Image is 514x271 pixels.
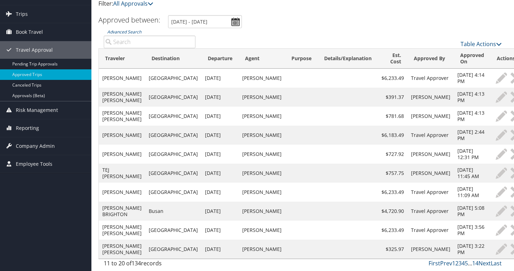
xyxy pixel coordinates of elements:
[496,130,507,141] img: ta-modify-inactive.png
[239,107,285,126] td: [PERSON_NAME]
[239,145,285,164] td: [PERSON_NAME]
[478,259,491,267] a: Next
[407,88,454,107] td: [PERSON_NAME]
[407,49,454,69] th: Approved By: activate to sort column ascending
[145,202,201,221] td: Busan
[99,49,145,69] th: Traveler: activate to sort column ascending
[239,240,285,259] td: [PERSON_NAME]
[145,164,201,183] td: [GEOGRAPHIC_DATA]
[99,164,145,183] td: TEJ [PERSON_NAME]
[455,259,458,267] a: 2
[407,202,454,221] td: Travel Approver
[201,202,239,221] td: [DATE]
[378,202,407,221] td: $4,720.90
[452,259,455,267] a: 1
[472,259,478,267] a: 14
[201,49,239,69] th: Departure: activate to sort column ascending
[454,221,490,240] td: [DATE] 3:56 PM
[496,111,507,122] img: ta-modify-inactive.png
[145,49,201,69] th: Destination: activate to sort column ascending
[454,88,490,107] td: [DATE] 4:13 PM
[407,107,454,126] td: [PERSON_NAME]
[496,244,507,255] img: ta-modify-inactive.png
[494,187,509,198] a: Modify
[145,221,201,240] td: [GEOGRAPHIC_DATA]
[378,88,407,107] td: $391.37
[99,107,145,126] td: [PERSON_NAME] [PERSON_NAME]
[494,73,509,84] a: Modify
[440,259,452,267] a: Prev
[16,23,43,41] span: Book Travel
[491,259,502,267] a: Last
[145,88,201,107] td: [GEOGRAPHIC_DATA]
[494,149,509,160] a: Modify
[99,145,145,164] td: [PERSON_NAME]
[239,126,285,145] td: [PERSON_NAME]
[454,145,490,164] td: [DATE] 12:31 PM
[378,164,407,183] td: $757.75
[201,88,239,107] td: [DATE]
[407,183,454,202] td: Travel Approver
[201,240,239,259] td: [DATE]
[407,69,454,88] td: Travel Approver
[201,164,239,183] td: [DATE]
[239,88,285,107] td: [PERSON_NAME]
[16,101,58,119] span: Risk Management
[201,126,239,145] td: [DATE]
[378,49,407,69] th: Est. Cost: activate to sort column ascending
[468,259,472,267] span: …
[201,69,239,88] td: [DATE]
[454,126,490,145] td: [DATE] 2:44 PM
[99,126,145,145] td: [PERSON_NAME]
[16,5,28,23] span: Trips
[16,155,52,173] span: Employee Tools
[378,126,407,145] td: $6,183.49
[201,145,239,164] td: [DATE]
[131,259,141,267] span: 134
[496,168,507,179] img: ta-modify-inactive.png
[99,69,145,88] td: [PERSON_NAME]
[494,206,509,217] a: Modify
[145,69,201,88] td: [GEOGRAPHIC_DATA]
[239,49,285,69] th: Agent
[99,221,145,240] td: [PERSON_NAME] [PERSON_NAME]
[239,221,285,240] td: [PERSON_NAME]
[378,145,407,164] td: $727.92
[239,183,285,202] td: [PERSON_NAME]
[454,49,490,69] th: Approved On: activate to sort column ascending
[16,119,39,137] span: Reporting
[16,41,53,59] span: Travel Approval
[145,240,201,259] td: [GEOGRAPHIC_DATA]
[496,206,507,217] img: ta-modify-inactive.png
[494,130,509,141] a: Modify
[145,145,201,164] td: [GEOGRAPHIC_DATA]
[99,202,145,221] td: [PERSON_NAME] BRIGHTON
[407,221,454,240] td: Travel Approver
[98,15,160,25] h3: Approved between:
[454,183,490,202] td: [DATE] 11:09 AM
[318,49,378,69] th: Details/Explanation
[285,49,318,69] th: Purpose
[378,183,407,202] td: $6,233.49
[239,164,285,183] td: [PERSON_NAME]
[145,183,201,202] td: [GEOGRAPHIC_DATA]
[496,92,507,103] img: ta-modify-inactive.png
[16,137,55,155] span: Company Admin
[99,240,145,259] td: [PERSON_NAME] [PERSON_NAME]
[496,149,507,160] img: ta-modify-inactive.png
[494,111,509,122] a: Modify
[107,29,141,35] a: Advanced Search
[378,240,407,259] td: $325.97
[99,88,145,107] td: [PERSON_NAME] [PERSON_NAME]
[145,107,201,126] td: [GEOGRAPHIC_DATA]
[494,244,509,255] a: Modify
[496,73,507,84] img: ta-modify-inactive.png
[454,107,490,126] td: [DATE] 4:13 PM
[378,69,407,88] td: $6,233.49
[145,126,201,145] td: [GEOGRAPHIC_DATA]
[239,202,285,221] td: [PERSON_NAME]
[378,221,407,240] td: $6,233.49
[99,183,145,202] td: [PERSON_NAME]
[239,69,285,88] td: [PERSON_NAME]
[454,164,490,183] td: [DATE] 11:45 AM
